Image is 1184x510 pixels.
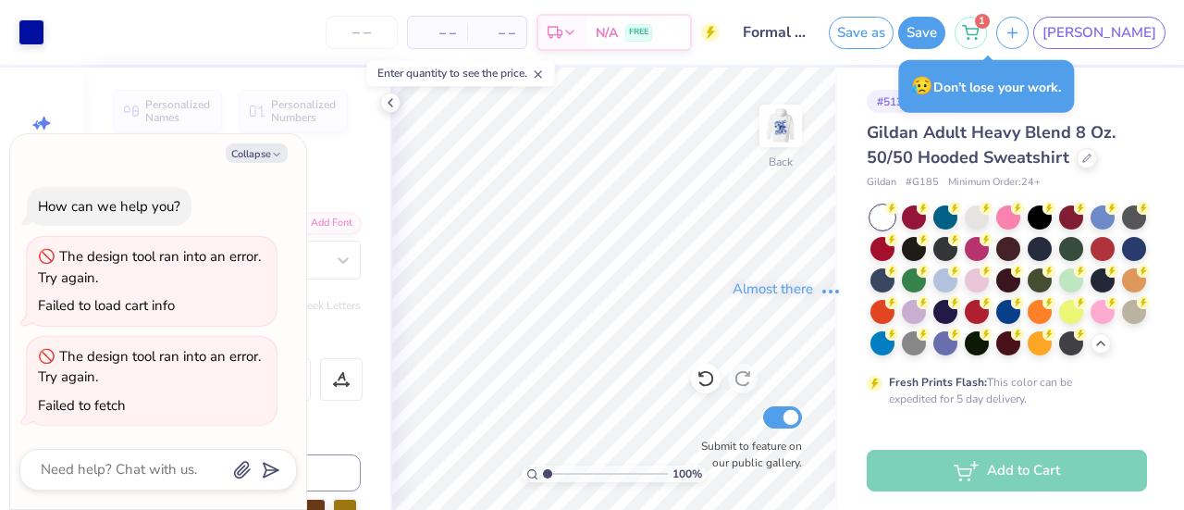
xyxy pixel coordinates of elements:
div: Add Font [288,213,361,234]
div: Failed to load cart info [38,296,175,315]
div: The design tool ran into an error. Try again. [38,247,261,287]
span: – – [419,23,456,43]
span: N/A [596,23,618,43]
button: Save as [829,17,894,49]
div: How can we help you? [38,197,180,216]
input: Untitled Design [729,14,820,51]
div: The design tool ran into an error. Try again. [38,347,261,387]
span: Personalized Names [145,98,211,124]
span: 1 [975,14,990,29]
a: [PERSON_NAME] [1033,17,1165,49]
button: Collapse [226,143,288,163]
div: Enter quantity to see the price. [367,60,555,86]
div: Failed to fetch [38,396,126,415]
button: Save [898,17,945,49]
div: Almost there [733,279,842,300]
span: [PERSON_NAME] [1042,22,1156,44]
span: Personalized Numbers [271,98,337,124]
span: FREE [629,26,648,39]
span: – – [478,23,515,43]
input: – – [326,16,398,49]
